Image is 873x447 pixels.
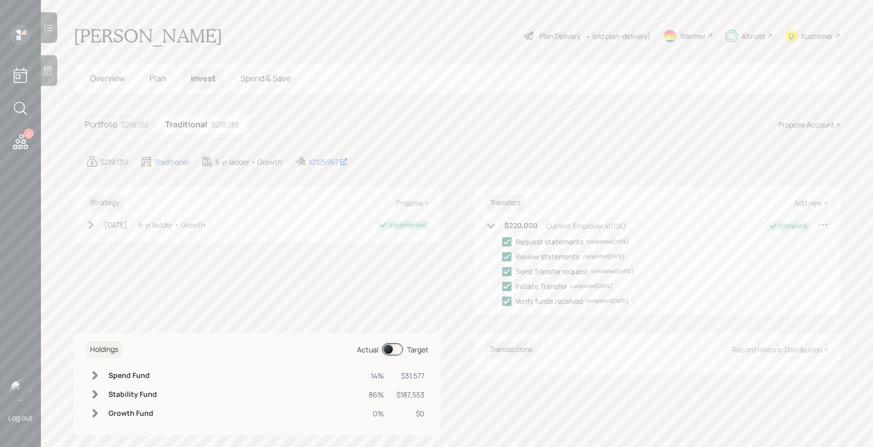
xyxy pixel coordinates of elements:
h6: Holdings [86,341,122,358]
img: sami-boghos-headshot.png [10,380,31,400]
div: $219,130 [121,119,149,130]
h6: Strategy [86,194,123,211]
span: Invest [191,73,216,84]
div: Record Historic Distribution + [732,345,828,354]
div: $219,130 [211,119,239,130]
div: 2 [24,128,34,139]
div: completed [DATE] [570,282,612,290]
div: $187,553 [396,389,424,400]
div: Verify funds received [516,296,583,306]
h6: $220,000 [504,221,538,230]
h6: Spend Fund [108,371,157,380]
div: 86% [369,389,384,400]
div: Request statements [516,236,584,247]
h6: Stability Fund [108,390,157,399]
div: Propose Account + [778,119,840,130]
div: completed [DATE] [587,238,629,245]
div: completed [DATE] [583,253,624,260]
div: Add new + [794,198,828,208]
div: 6 yr ladder • Growth [139,219,205,230]
div: 14% [369,370,384,381]
h6: Growth Fund [108,409,157,418]
h1: [PERSON_NAME] [74,25,222,47]
div: 10125957 [308,157,348,167]
div: Send Transfer request [516,266,588,277]
span: Plan [149,73,166,84]
div: Propose + [396,198,429,208]
span: Spend & Save [240,73,291,84]
div: Actual [357,344,378,355]
div: Initiate Transfer [516,281,567,292]
div: 6 yr ladder • Growth [215,157,282,167]
h5: Portfolio [85,120,117,129]
div: $0 [396,408,424,419]
div: Altruist [742,31,766,41]
div: $219,130 [100,157,128,167]
div: Traditional [154,157,189,167]
div: • (old plan-delivery) [586,31,651,41]
div: Target [407,344,429,355]
div: Plan Delivery [540,31,580,41]
div: $31,577 [396,370,424,381]
div: Warmer [680,31,706,41]
h5: Traditional [165,120,207,129]
div: completed [DATE] [586,297,628,305]
div: [DATE] [104,219,127,230]
h6: Transfers [486,194,525,211]
div: Implemented [389,220,427,230]
div: Log out [8,413,33,422]
div: 0% [369,408,384,419]
div: Complete [779,221,808,231]
div: Kustomer [801,31,833,41]
div: Current Employer 401(K) [546,220,626,231]
div: Review statements [516,251,579,262]
h6: Transactions [486,341,536,358]
span: Overview [90,73,125,84]
div: completed [DATE] [591,267,633,275]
